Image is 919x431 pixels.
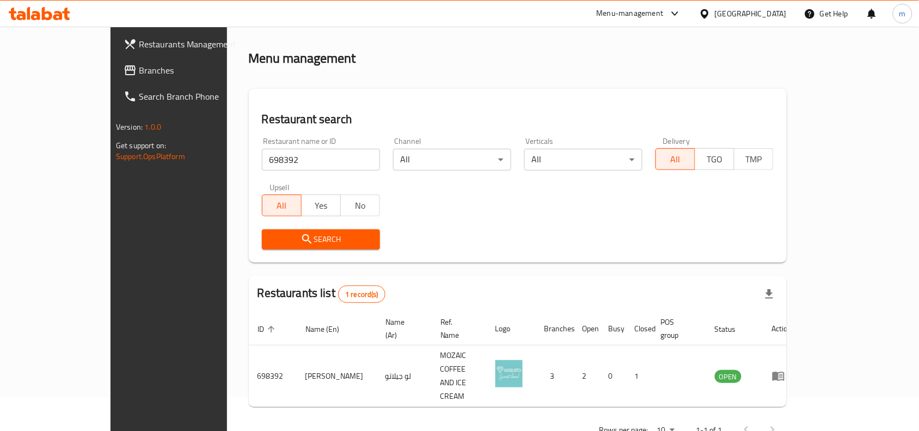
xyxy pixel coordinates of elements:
[663,137,690,145] label: Delivery
[756,281,782,307] div: Export file
[440,315,474,342] span: Ref. Name
[597,7,664,20] div: Menu-management
[626,312,652,345] th: Closed
[338,286,385,303] div: Total records count
[258,323,278,336] span: ID
[115,31,264,57] a: Restaurants Management
[772,369,792,383] div: Menu
[700,151,730,167] span: TGO
[574,345,600,407] td: 2
[296,15,369,28] span: Menu management
[249,345,297,407] td: 698392
[271,233,371,246] span: Search
[306,198,336,214] span: Yes
[262,229,380,250] button: Search
[249,15,284,28] a: Home
[301,195,341,216] button: Yes
[715,323,750,336] span: Status
[600,312,626,345] th: Busy
[249,312,801,407] table: enhanced table
[574,312,600,345] th: Open
[116,138,166,153] span: Get support on:
[660,151,691,167] span: All
[258,285,385,303] h2: Restaurants list
[116,149,185,163] a: Support.OpsPlatform
[340,195,380,216] button: No
[139,64,255,77] span: Branches
[377,345,432,407] td: لو جيلاتو
[695,148,734,170] button: TGO
[739,151,769,167] span: TMP
[288,15,292,28] li: /
[262,149,380,171] input: Search for restaurant name or ID..
[262,195,302,216] button: All
[297,345,377,407] td: [PERSON_NAME]
[139,38,255,51] span: Restaurants Management
[899,8,906,20] span: m
[262,111,774,128] h2: Restaurant search
[116,120,143,134] span: Version:
[249,50,356,67] h2: Menu management
[524,149,642,171] div: All
[345,198,376,214] span: No
[661,315,693,342] span: POS group
[734,148,774,170] button: TMP
[715,371,742,383] span: OPEN
[393,149,511,171] div: All
[495,360,523,387] img: Lu Gelato
[715,8,787,20] div: [GEOGRAPHIC_DATA]
[626,345,652,407] td: 1
[432,345,487,407] td: MOZAIC COFFEE AND ICE CREAM
[267,198,297,214] span: All
[144,120,161,134] span: 1.0.0
[139,90,255,103] span: Search Branch Phone
[385,315,419,342] span: Name (Ar)
[763,312,801,345] th: Action
[536,312,574,345] th: Branches
[305,323,353,336] span: Name (En)
[600,345,626,407] td: 0
[115,83,264,110] a: Search Branch Phone
[536,345,574,407] td: 3
[339,289,385,300] span: 1 record(s)
[487,312,536,345] th: Logo
[115,57,264,83] a: Branches
[655,148,695,170] button: All
[269,184,290,191] label: Upsell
